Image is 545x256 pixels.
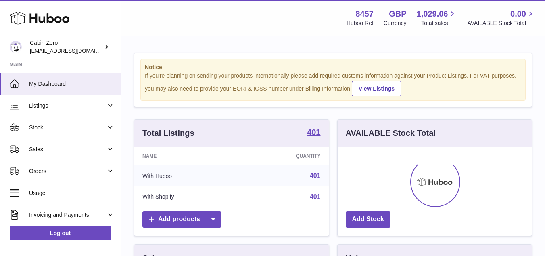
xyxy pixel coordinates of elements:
[30,39,102,55] div: Cabin Zero
[142,128,194,139] h3: Total Listings
[134,186,239,207] td: With Shopify
[10,226,111,240] a: Log out
[142,211,221,228] a: Add products
[352,81,401,96] a: View Listings
[29,189,115,197] span: Usage
[347,19,374,27] div: Huboo Ref
[29,124,106,131] span: Stock
[30,47,119,54] span: [EMAIL_ADDRESS][DOMAIN_NAME]
[417,8,448,19] span: 1,029.06
[145,72,521,96] div: If you're planning on sending your products internationally please add required customs informati...
[384,19,407,27] div: Currency
[134,147,239,165] th: Name
[417,8,457,27] a: 1,029.06 Total sales
[355,8,374,19] strong: 8457
[307,128,320,136] strong: 401
[346,128,436,139] h3: AVAILABLE Stock Total
[467,8,535,27] a: 0.00 AVAILABLE Stock Total
[10,41,22,53] img: internalAdmin-8457@internal.huboo.com
[346,211,390,228] a: Add Stock
[239,147,329,165] th: Quantity
[29,211,106,219] span: Invoicing and Payments
[29,102,106,110] span: Listings
[467,19,535,27] span: AVAILABLE Stock Total
[145,63,521,71] strong: Notice
[29,167,106,175] span: Orders
[421,19,457,27] span: Total sales
[134,165,239,186] td: With Huboo
[310,193,321,200] a: 401
[29,146,106,153] span: Sales
[29,80,115,88] span: My Dashboard
[310,172,321,179] a: 401
[307,128,320,138] a: 401
[510,8,526,19] span: 0.00
[389,8,406,19] strong: GBP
